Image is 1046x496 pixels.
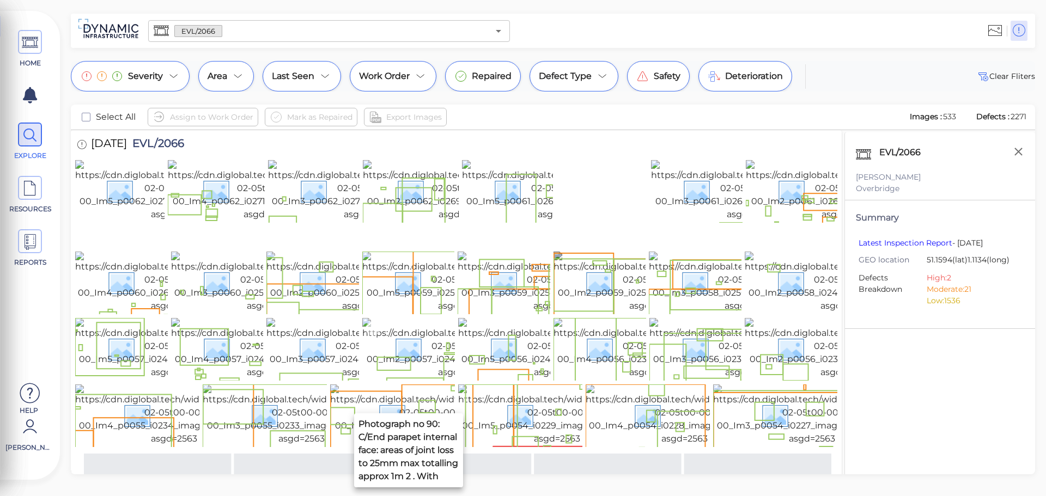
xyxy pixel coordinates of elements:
[7,204,53,214] span: RESOURCES
[725,70,783,83] span: Deterioration
[859,238,983,248] span: - [DATE]
[859,238,952,248] a: Latest Inspection Report
[539,70,592,83] span: Defect Type
[168,160,366,221] img: https://cdn.diglobal.tech/width210/2563/2025-02-05t00-00-00_Im4_p0062_i0271_image_index_5.png?asg...
[266,252,464,313] img: https://cdn.diglobal.tech/width210/2563/2025-02-05t00-00-00_Im2_p0060_i0258_image_index_3.png?asg...
[363,160,561,221] img: https://cdn.diglobal.tech/width210/2563/2025-02-05t00-00-00_Im2_p0062_i0269_image_index_3.png?asg...
[171,252,369,313] img: https://cdn.diglobal.tech/width210/2563/2025-02-05t00-00-00_Im3_p0060_i0259_image_index_4.png?asg...
[458,318,656,379] img: https://cdn.diglobal.tech/width210/2563/2025-02-05t00-00-00_Im5_p0056_i0240_image_index_6.png?asg...
[649,318,847,379] img: https://cdn.diglobal.tech/width210/2563/2025-02-05t00-00-00_Im3_p0056_i0238_image_index_4.png?asg...
[859,272,927,307] span: Defects Breakdown
[359,70,410,83] span: Work Order
[713,384,911,445] img: https://cdn.diglobal.tech/width210/2563/2025-02-05t00-00-00_Im3_p0054_i0227_image_index_4.png?asg...
[927,284,1016,295] li: Moderate: 21
[91,138,127,152] span: [DATE]
[96,111,136,124] span: Select All
[5,443,52,452] span: [PERSON_NAME]
[386,111,442,124] span: Export Images
[856,183,1024,194] div: Overbridge
[554,252,751,313] img: https://cdn.diglobal.tech/width210/2563/2025-02-05t00-00-00_Im2_p0059_i0253_image_index_3.png?asg...
[75,384,273,445] img: https://cdn.diglobal.tech/width210/2563/2025-02-05t00-00-00_Im4_p0055_i0234_image_index_5.png?asg...
[927,254,1016,267] span: 51.1594 (lat) 1.1134 (long)
[745,318,942,379] img: https://cdn.diglobal.tech/width210/2563/2025-02-05t00-00-00_Im2_p0056_i0237_image_index_3.png?asg...
[287,111,352,124] span: Mark as Repaired
[266,318,464,379] img: https://cdn.diglobal.tech/width210/2563/2025-02-05t00-00-00_Im3_p0057_i0244_image_index_4.png?asg...
[203,384,400,445] img: https://cdn.diglobal.tech/width210/2563/2025-02-05t00-00-00_Im3_p0055_i0233_image_index_4.png?asg...
[586,384,783,445] img: https://cdn.diglobal.tech/width210/2563/2025-02-05t00-00-00_Im4_p0054_i0228_image_index_5.png?asg...
[654,70,680,83] span: Safety
[943,112,956,121] span: 533
[458,384,656,445] img: https://cdn.diglobal.tech/width210/2563/2025-02-05t00-00-00_Im5_p0054_i0229_image_index_6.png?asg...
[330,384,528,445] img: https://cdn.diglobal.tech/width210/2563/2025-02-05t00-00-00_Im2_p0055_i0232_image_index_3.png?asg...
[75,252,273,313] img: https://cdn.diglobal.tech/width210/2563/2025-02-05t00-00-00_Im4_p0060_i0260_image_index_5.png?asg...
[746,160,944,221] img: https://cdn.diglobal.tech/width210/2563/2025-02-05t00-00-00_Im2_p0061_i0263_image_index_3.png?asg...
[909,112,943,121] span: Images :
[976,70,1035,83] span: Clear Fliters
[859,254,927,266] span: GEO location
[649,252,847,313] img: https://cdn.diglobal.tech/width210/2563/2025-02-05t00-00-00_Im3_p0058_i0250_image_index_4.png?asg...
[128,70,163,83] span: Severity
[651,160,849,221] img: https://cdn.diglobal.tech/width210/2563/2025-02-05t00-00-00_Im3_p0061_i0264_image_index_4.png?asg...
[272,70,314,83] span: Last Seen
[175,26,222,36] span: EVL/2066
[7,258,53,267] span: REPORTS
[745,252,942,313] img: https://cdn.diglobal.tech/width210/2563/2025-02-05t00-00-00_Im2_p0058_i0249_image_index_3.png?asg...
[170,111,253,124] span: Assign to Work Order
[362,252,560,313] img: https://cdn.diglobal.tech/width210/2563/2025-02-05t00-00-00_Im5_p0059_i0255_image_index_6.png?asg...
[856,211,1024,224] div: Summary
[927,295,1016,307] li: Low: 1536
[5,406,52,414] span: Help
[472,70,512,83] span: Repaired
[975,112,1011,121] span: Defects :
[208,70,227,83] span: Area
[856,172,1024,183] div: [PERSON_NAME]
[268,160,466,221] img: https://cdn.diglobal.tech/width210/2563/2025-02-05t00-00-00_Im3_p0062_i0270_image_index_4.png?asg...
[75,318,273,379] img: https://cdn.diglobal.tech/width210/2563/2025-02-05t00-00-00_Im5_p0057_i0246_image_index_6.png?asg...
[877,143,935,166] div: EVL/2066
[362,318,560,379] img: https://cdn.diglobal.tech/width210/2563/2025-02-05t00-00-00_Im2_p0057_i0243_image_index_3.png?asg...
[171,318,369,379] img: https://cdn.diglobal.tech/width210/2563/2025-02-05t00-00-00_Im4_p0057_i0245_image_index_5.png?asg...
[491,23,506,39] button: Open
[1000,447,1038,488] iframe: Chat
[554,318,751,379] img: https://cdn.diglobal.tech/width210/2563/2025-02-05t00-00-00_Im4_p0056_i0239_image_index_5.png?asg...
[75,160,273,221] img: https://cdn.diglobal.tech/width210/2563/2025-02-05t00-00-00_Im5_p0062_i0272_image_index_6.png?asg...
[7,151,53,161] span: EXPLORE
[127,138,184,152] span: EVL/2066
[462,160,660,221] img: https://cdn.diglobal.tech/width210/2563/2025-02-05t00-00-00_Im5_p0061_i0266_image_index_6.png?asg...
[7,58,53,68] span: HOME
[1011,112,1026,121] span: 2271
[927,272,1016,284] li: High: 2
[458,252,655,313] img: https://cdn.diglobal.tech/width210/2563/2025-02-05t00-00-00_Im3_p0059_i0254_image_index_4.png?asg...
